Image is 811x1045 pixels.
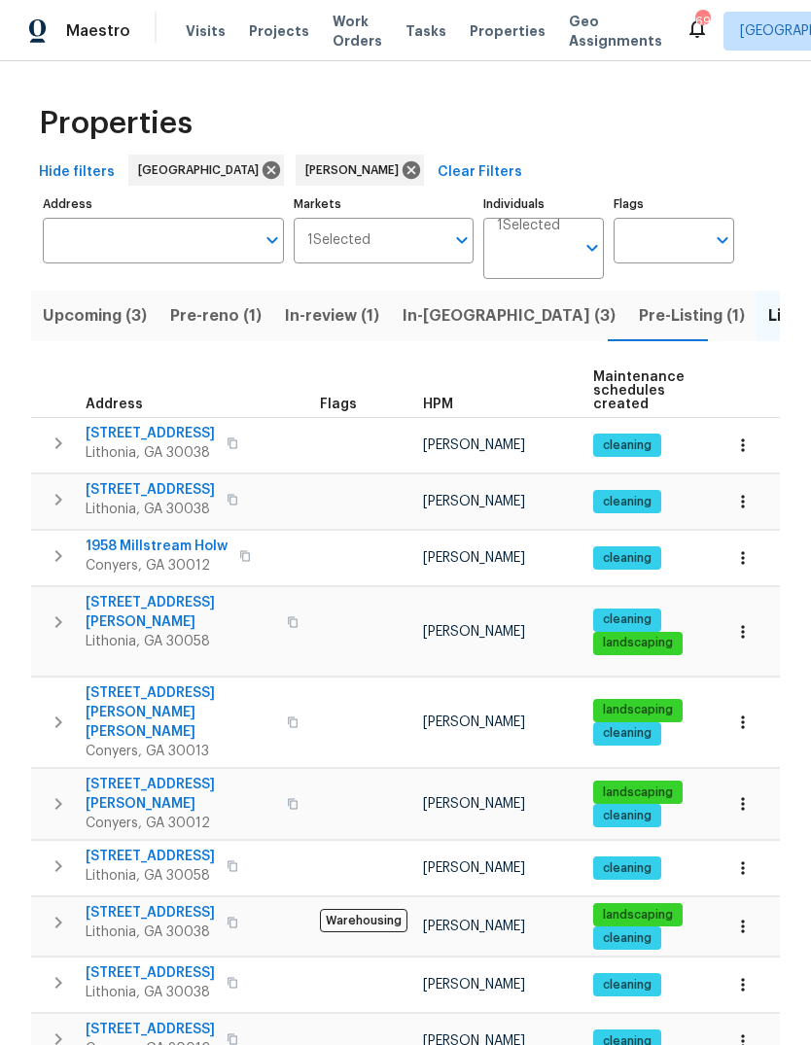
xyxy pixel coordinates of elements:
[86,983,215,1002] span: Lithonia, GA 30038
[595,437,659,454] span: cleaning
[86,398,143,411] span: Address
[86,903,215,923] span: [STREET_ADDRESS]
[259,226,286,254] button: Open
[249,21,309,41] span: Projects
[403,302,616,330] span: In-[GEOGRAPHIC_DATA] (3)
[423,797,525,811] span: [PERSON_NAME]
[86,1020,215,1039] span: [STREET_ADDRESS]
[595,784,681,801] span: landscaping
[614,198,734,210] label: Flags
[294,198,475,210] label: Markets
[595,860,659,877] span: cleaning
[595,930,659,947] span: cleaning
[86,500,215,519] span: Lithonia, GA 30038
[405,24,446,38] span: Tasks
[595,494,659,510] span: cleaning
[423,625,525,639] span: [PERSON_NAME]
[709,226,736,254] button: Open
[595,635,681,651] span: landscaping
[86,593,275,632] span: [STREET_ADDRESS][PERSON_NAME]
[86,742,275,761] span: Conyers, GA 30013
[423,495,525,508] span: [PERSON_NAME]
[579,234,606,261] button: Open
[305,160,406,180] span: [PERSON_NAME]
[128,155,284,186] div: [GEOGRAPHIC_DATA]
[639,302,745,330] span: Pre-Listing (1)
[86,775,275,814] span: [STREET_ADDRESS][PERSON_NAME]
[86,537,228,556] span: 1958 Millstream Holw
[186,21,226,41] span: Visits
[86,923,215,942] span: Lithonia, GA 30038
[470,21,546,41] span: Properties
[423,920,525,933] span: [PERSON_NAME]
[423,978,525,992] span: [PERSON_NAME]
[423,861,525,875] span: [PERSON_NAME]
[86,963,215,983] span: [STREET_ADDRESS]
[86,556,228,575] span: Conyers, GA 30012
[39,114,193,133] span: Properties
[483,198,604,210] label: Individuals
[86,443,215,463] span: Lithonia, GA 30038
[43,198,284,210] label: Address
[66,21,130,41] span: Maestro
[595,611,659,628] span: cleaning
[307,232,370,249] span: 1 Selected
[170,302,262,330] span: Pre-reno (1)
[138,160,266,180] span: [GEOGRAPHIC_DATA]
[333,12,382,51] span: Work Orders
[285,302,379,330] span: In-review (1)
[569,12,662,51] span: Geo Assignments
[595,977,659,993] span: cleaning
[86,480,215,500] span: [STREET_ADDRESS]
[438,160,522,185] span: Clear Filters
[296,155,424,186] div: [PERSON_NAME]
[86,814,275,833] span: Conyers, GA 30012
[320,398,357,411] span: Flags
[595,808,659,824] span: cleaning
[595,907,681,923] span: landscaping
[86,424,215,443] span: [STREET_ADDRESS]
[86,632,275,651] span: Lithonia, GA 30058
[593,370,685,411] span: Maintenance schedules created
[423,438,525,452] span: [PERSON_NAME]
[595,725,659,742] span: cleaning
[430,155,530,191] button: Clear Filters
[423,715,525,729] span: [PERSON_NAME]
[423,398,453,411] span: HPM
[695,12,709,31] div: 69
[320,909,407,932] span: Warehousing
[31,155,123,191] button: Hide filters
[86,683,275,742] span: [STREET_ADDRESS][PERSON_NAME][PERSON_NAME]
[86,866,215,886] span: Lithonia, GA 30058
[497,218,560,234] span: 1 Selected
[595,550,659,567] span: cleaning
[423,551,525,565] span: [PERSON_NAME]
[39,160,115,185] span: Hide filters
[43,302,147,330] span: Upcoming (3)
[448,226,476,254] button: Open
[86,847,215,866] span: [STREET_ADDRESS]
[595,702,681,718] span: landscaping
